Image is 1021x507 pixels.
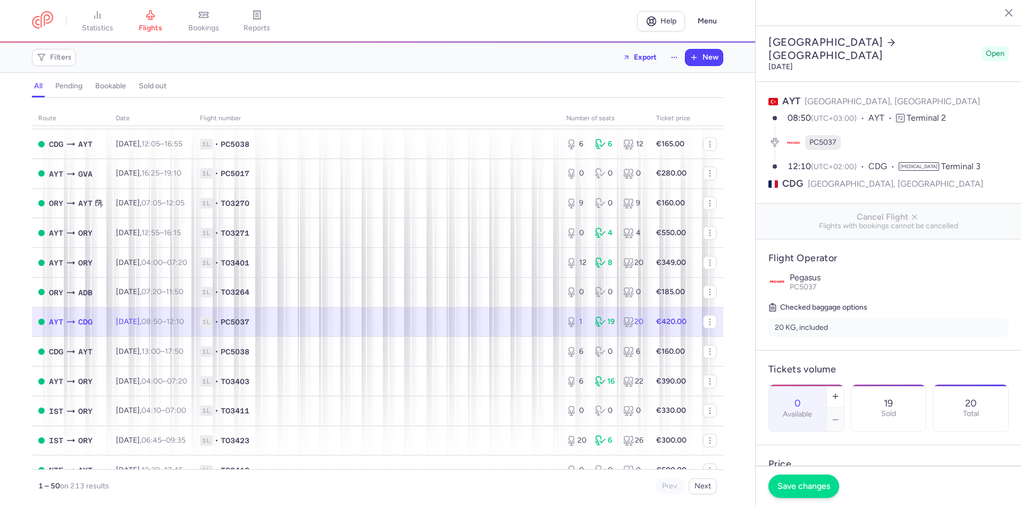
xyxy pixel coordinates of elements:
[164,169,181,178] time: 19:10
[623,376,643,387] div: 22
[49,464,63,476] span: NTE
[116,436,186,445] span: [DATE],
[221,435,249,446] span: TO3423
[215,228,219,238] span: •
[782,95,800,107] span: AYT
[783,410,812,419] label: Available
[691,11,723,31] button: Menu
[200,139,213,149] span: 1L
[221,376,249,387] span: TO3403
[623,405,643,416] div: 0
[907,113,946,123] span: Terminal 2
[164,466,183,475] time: 17:45
[566,198,587,209] div: 9
[32,49,76,65] button: Filters
[221,346,249,357] span: PC5038
[116,198,185,207] span: [DATE],
[215,346,219,357] span: •
[656,198,685,207] strong: €160.00
[49,227,63,239] span: AYT
[141,466,183,475] span: –
[768,36,977,62] h2: [GEOGRAPHIC_DATA] [GEOGRAPHIC_DATA]
[215,198,219,209] span: •
[788,113,811,123] time: 08:50
[660,17,676,25] span: Help
[164,228,181,237] time: 16:15
[141,436,162,445] time: 06:45
[60,481,109,491] span: on 213 results
[116,347,183,356] span: [DATE],
[623,257,643,268] div: 20
[623,317,643,327] div: 20
[768,458,1009,470] h4: Price
[78,257,93,269] span: ORY
[215,168,219,179] span: •
[788,161,811,171] time: 12:10
[116,258,187,267] span: [DATE],
[566,346,587,357] div: 6
[177,10,230,33] a: bookings
[595,376,615,387] div: 16
[49,435,63,446] span: IST
[188,23,219,33] span: bookings
[221,257,249,268] span: TO3401
[141,287,183,296] span: –
[623,465,643,476] div: 0
[215,257,219,268] span: •
[165,347,183,356] time: 17:50
[768,301,1009,314] h5: Checked baggage options
[124,10,177,33] a: flights
[566,168,587,179] div: 0
[116,287,183,296] span: [DATE],
[764,222,1013,230] span: Flights with bookings cannot be cancelled
[116,169,181,178] span: [DATE],
[595,405,615,416] div: 0
[221,317,249,327] span: PC5037
[650,111,697,127] th: Ticket price
[49,138,63,150] span: CDG
[595,435,615,446] div: 6
[566,317,587,327] div: 1
[34,81,43,91] h4: all
[49,316,63,328] span: AYT
[566,228,587,238] div: 0
[595,346,615,357] div: 0
[200,346,213,357] span: 1L
[164,139,182,148] time: 16:55
[566,376,587,387] div: 6
[200,228,213,238] span: 1L
[811,162,857,171] span: (UTC+02:00)
[38,481,60,491] strong: 1 – 50
[141,169,160,178] time: 16:25
[141,287,162,296] time: 07:20
[166,198,185,207] time: 12:05
[49,287,63,298] span: ORY
[200,465,213,476] span: 1L
[49,405,63,417] span: IST
[809,137,836,148] span: PC5037
[215,287,219,297] span: •
[656,287,685,296] strong: €185.00
[656,317,687,326] strong: €420.00
[167,377,187,386] time: 07:20
[200,257,213,268] span: 1L
[141,377,163,386] time: 04:00
[884,398,893,409] p: 19
[116,139,182,148] span: [DATE],
[881,410,896,418] p: Sold
[595,257,615,268] div: 8
[200,198,213,209] span: 1L
[986,48,1005,59] span: Open
[78,435,93,446] span: ORY
[623,346,643,357] div: 6
[811,114,857,123] span: (UTC+03:00)
[963,410,979,418] p: Total
[49,376,63,387] span: AYT
[685,49,723,65] button: New
[768,318,1009,337] li: 20 KG, included
[95,81,126,91] h4: bookable
[790,282,817,292] span: PC5037
[566,465,587,476] div: 0
[200,287,213,297] span: 1L
[167,258,187,267] time: 07:20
